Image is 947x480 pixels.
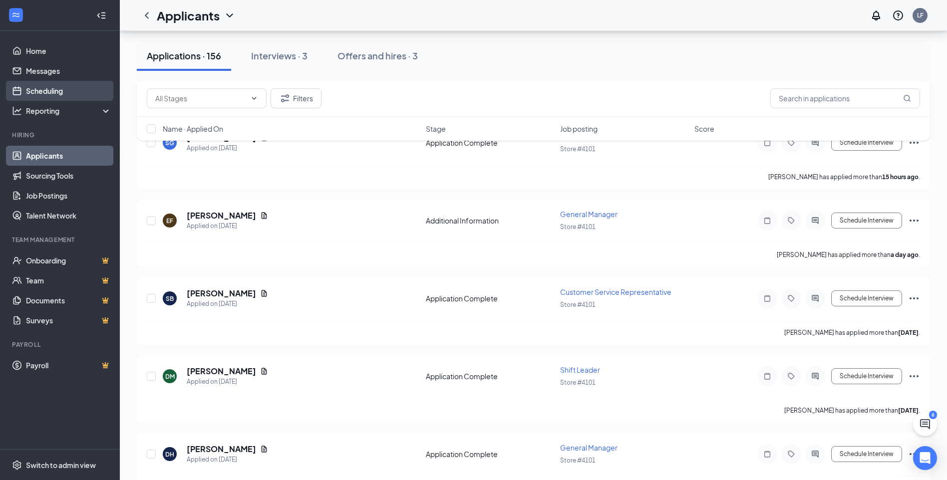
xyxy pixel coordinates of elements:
[260,212,268,220] svg: Document
[870,9,882,21] svg: Notifications
[908,448,920,460] svg: Ellipses
[26,270,111,290] a: TeamCrown
[560,223,596,231] span: Store #4101
[892,9,904,21] svg: QuestionInfo
[12,131,109,139] div: Hiring
[26,146,111,166] a: Applicants
[785,372,797,380] svg: Tag
[165,450,174,459] div: DH
[908,370,920,382] svg: Ellipses
[809,372,821,380] svg: ActiveChat
[165,372,175,381] div: DM
[12,460,22,470] svg: Settings
[251,49,308,62] div: Interviews · 3
[26,61,111,81] a: Messages
[898,407,919,414] b: [DATE]
[187,377,268,387] div: Applied on [DATE]
[831,368,902,384] button: Schedule Interview
[784,406,920,415] p: [PERSON_NAME] has applied more than .
[785,450,797,458] svg: Tag
[187,221,268,231] div: Applied on [DATE]
[426,216,554,226] div: Additional Information
[26,290,111,310] a: DocumentsCrown
[809,294,821,302] svg: ActiveChat
[908,215,920,227] svg: Ellipses
[898,329,919,336] b: [DATE]
[26,186,111,206] a: Job Postings
[761,372,773,380] svg: Note
[157,7,220,24] h1: Applicants
[560,124,598,134] span: Job posting
[785,294,797,302] svg: Tag
[187,366,256,377] h5: [PERSON_NAME]
[694,124,714,134] span: Score
[560,379,596,386] span: Store #4101
[166,217,173,225] div: EF
[260,367,268,375] svg: Document
[560,443,618,452] span: General Manager
[141,9,153,21] svg: ChevronLeft
[187,455,268,465] div: Applied on [DATE]
[26,310,111,330] a: SurveysCrown
[279,92,291,104] svg: Filter
[271,88,321,108] button: Filter Filters
[187,299,268,309] div: Applied on [DATE]
[155,93,246,104] input: All Stages
[919,418,931,430] svg: ChatActive
[426,449,554,459] div: Application Complete
[831,290,902,306] button: Schedule Interview
[26,250,111,270] a: OnboardingCrown
[891,251,919,258] b: a day ago
[903,94,911,102] svg: MagnifyingGlass
[26,41,111,61] a: Home
[26,166,111,186] a: Sourcing Tools
[917,11,924,19] div: LF
[929,411,937,419] div: 6
[337,49,418,62] div: Offers and hires · 3
[166,294,174,303] div: SB
[163,124,223,134] span: Name · Applied On
[26,206,111,226] a: Talent Network
[560,287,671,296] span: Customer Service Representative
[26,81,111,101] a: Scheduling
[913,446,937,470] div: Open Intercom Messenger
[12,106,22,116] svg: Analysis
[426,293,554,303] div: Application Complete
[26,460,96,470] div: Switch to admin view
[260,289,268,297] svg: Document
[250,94,258,102] svg: ChevronDown
[147,49,221,62] div: Applications · 156
[560,301,596,308] span: Store #4101
[560,365,600,374] span: Shift Leader
[761,294,773,302] svg: Note
[770,88,920,108] input: Search in applications
[224,9,236,21] svg: ChevronDown
[426,124,446,134] span: Stage
[785,217,797,225] svg: Tag
[768,173,920,181] p: [PERSON_NAME] has applied more than .
[187,444,256,455] h5: [PERSON_NAME]
[809,450,821,458] svg: ActiveChat
[831,213,902,229] button: Schedule Interview
[913,412,937,436] button: ChatActive
[882,173,919,181] b: 15 hours ago
[426,371,554,381] div: Application Complete
[761,450,773,458] svg: Note
[784,328,920,337] p: [PERSON_NAME] has applied more than .
[831,446,902,462] button: Schedule Interview
[12,236,109,244] div: Team Management
[560,210,618,219] span: General Manager
[560,457,596,464] span: Store #4101
[26,355,111,375] a: PayrollCrown
[11,10,21,20] svg: WorkstreamLogo
[777,250,920,259] p: [PERSON_NAME] has applied more than .
[96,10,106,20] svg: Collapse
[26,106,112,116] div: Reporting
[187,288,256,299] h5: [PERSON_NAME]
[260,445,268,453] svg: Document
[908,292,920,304] svg: Ellipses
[809,217,821,225] svg: ActiveChat
[12,340,109,349] div: Payroll
[187,210,256,221] h5: [PERSON_NAME]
